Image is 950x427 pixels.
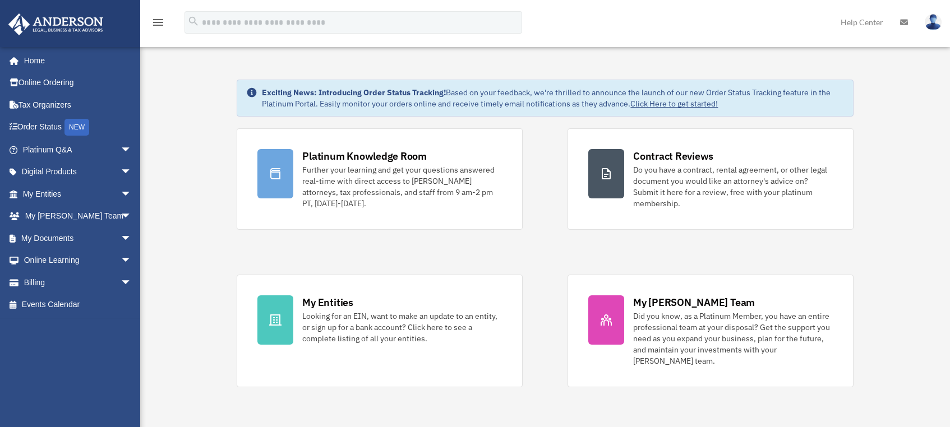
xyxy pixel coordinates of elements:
i: search [187,15,200,27]
div: Looking for an EIN, want to make an update to an entity, or sign up for a bank account? Click her... [302,310,502,344]
div: My Entities [302,295,353,309]
a: Platinum Knowledge Room Further your learning and get your questions answered real-time with dire... [237,128,523,230]
a: My [PERSON_NAME] Teamarrow_drop_down [8,205,149,228]
a: Digital Productsarrow_drop_down [8,161,149,183]
a: My [PERSON_NAME] Team Did you know, as a Platinum Member, you have an entire professional team at... [568,275,854,387]
div: My [PERSON_NAME] Team [633,295,755,309]
img: Anderson Advisors Platinum Portal [5,13,107,35]
div: Do you have a contract, rental agreement, or other legal document you would like an attorney's ad... [633,164,833,209]
a: Events Calendar [8,294,149,316]
span: arrow_drop_down [121,138,143,161]
div: Contract Reviews [633,149,713,163]
a: Order StatusNEW [8,116,149,139]
div: Did you know, as a Platinum Member, you have an entire professional team at your disposal? Get th... [633,310,833,366]
div: NEW [64,119,89,136]
div: Platinum Knowledge Room [302,149,427,163]
a: Billingarrow_drop_down [8,271,149,294]
a: My Entitiesarrow_drop_down [8,183,149,205]
span: arrow_drop_down [121,227,143,250]
span: arrow_drop_down [121,271,143,294]
a: Contract Reviews Do you have a contract, rental agreement, or other legal document you would like... [568,128,854,230]
a: Home [8,49,143,72]
div: Further your learning and get your questions answered real-time with direct access to [PERSON_NAM... [302,164,502,209]
a: Click Here to get started! [630,99,718,109]
a: Online Learningarrow_drop_down [8,249,149,272]
span: arrow_drop_down [121,249,143,272]
i: menu [151,16,165,29]
a: Online Ordering [8,72,149,94]
span: arrow_drop_down [121,205,143,228]
a: My Documentsarrow_drop_down [8,227,149,249]
div: Based on your feedback, we're thrilled to announce the launch of our new Order Status Tracking fe... [262,87,843,109]
strong: Exciting News: Introducing Order Status Tracking! [262,87,446,98]
img: User Pic [925,14,942,30]
span: arrow_drop_down [121,183,143,206]
a: My Entities Looking for an EIN, want to make an update to an entity, or sign up for a bank accoun... [237,275,523,387]
span: arrow_drop_down [121,161,143,184]
a: menu [151,20,165,29]
a: Tax Organizers [8,94,149,116]
a: Platinum Q&Aarrow_drop_down [8,138,149,161]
